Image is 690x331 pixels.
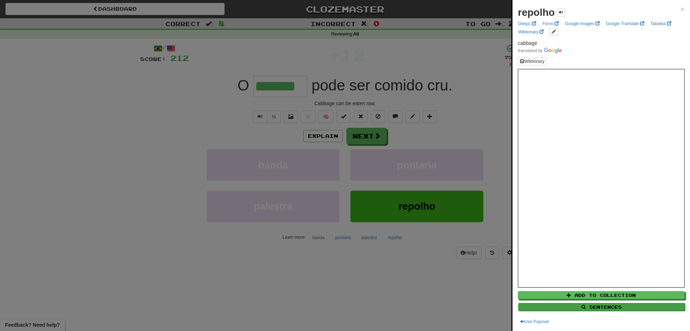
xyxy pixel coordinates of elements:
img: Color short [518,48,562,53]
span: × [680,5,685,13]
a: DeepL [516,20,538,28]
strong: repolho [518,7,555,18]
a: Wiktionary [516,28,546,36]
span: cabbage [518,40,537,46]
a: Forvo [540,20,561,28]
a: Tatoeba [648,20,673,28]
a: Google Images [563,20,602,28]
button: Use Popover [518,318,551,326]
button: edit links [549,28,558,36]
button: Close [680,5,685,13]
button: Add to Collection [518,291,685,299]
button: Sentences [518,303,685,311]
button: Wiktionary [518,57,547,65]
a: Google Translate [604,20,647,28]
